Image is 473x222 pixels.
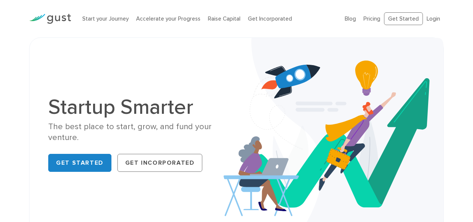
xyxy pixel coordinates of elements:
a: Get Started [384,12,423,25]
a: Accelerate your Progress [136,15,200,22]
img: Gust Logo [29,14,71,24]
a: Blog [345,15,356,22]
h1: Startup Smarter [48,97,231,118]
a: Pricing [363,15,380,22]
a: Raise Capital [208,15,240,22]
a: Login [427,15,440,22]
a: Get Started [48,154,111,172]
a: Get Incorporated [117,154,203,172]
a: Start your Journey [82,15,129,22]
div: The best place to start, grow, and fund your venture. [48,121,231,143]
a: Get Incorporated [248,15,292,22]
